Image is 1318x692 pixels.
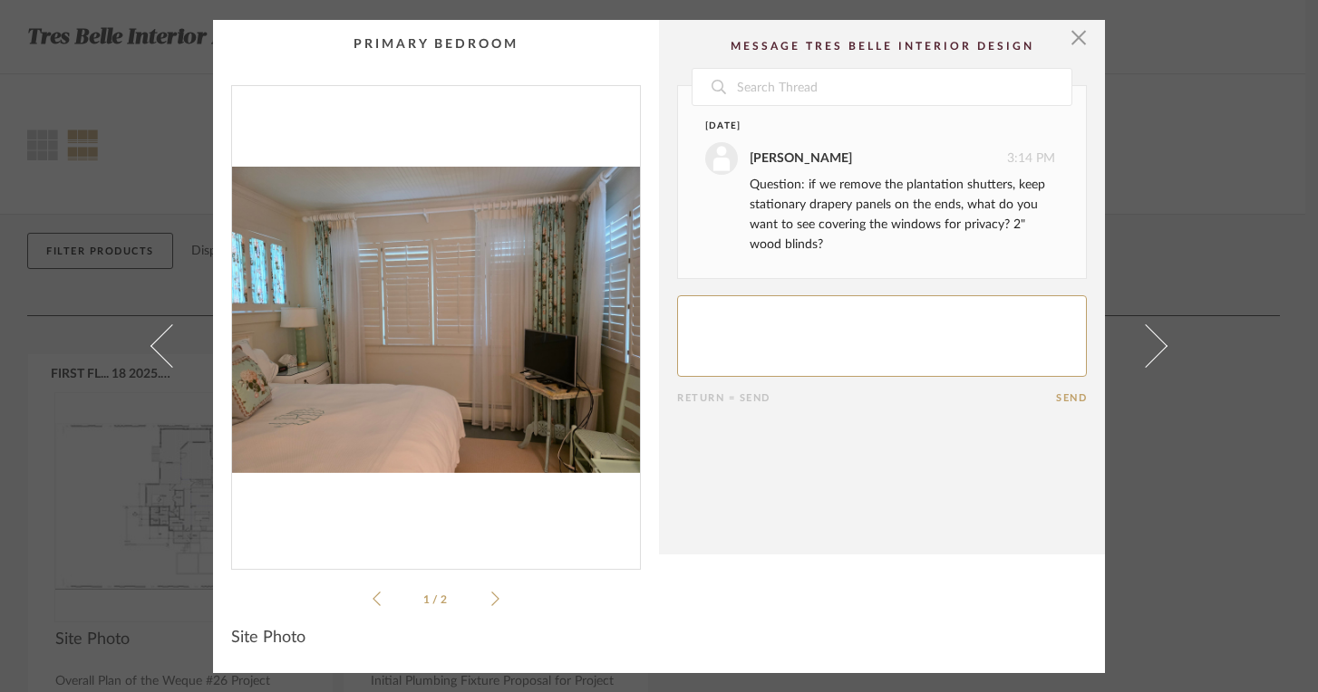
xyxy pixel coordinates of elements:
div: Return = Send [677,392,1056,404]
span: Site Photo [231,628,305,648]
input: Search Thread [735,69,1071,105]
button: Close [1061,20,1097,56]
span: 1 [423,594,432,605]
div: 3:14 PM [705,142,1055,175]
button: Send [1056,392,1087,404]
div: Question: if we remove the plantation shutters, keep stationary drapery panels on the ends, what ... [750,175,1055,255]
div: 0 [232,86,640,554]
img: bcb802f6-3340-4b48-a8a6-325e60d81b47_1000x1000.jpg [232,86,640,554]
div: [PERSON_NAME] [750,149,852,168]
div: [DATE] [705,120,1022,133]
span: 2 [441,594,450,605]
span: / [432,594,441,605]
